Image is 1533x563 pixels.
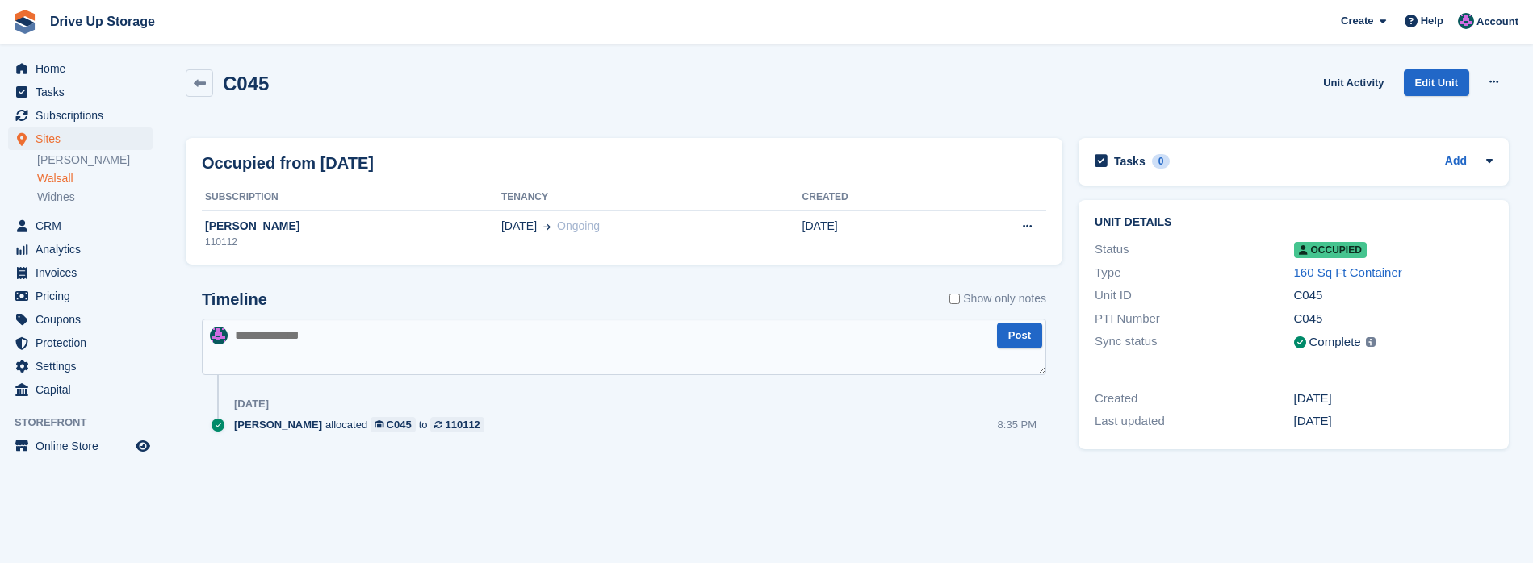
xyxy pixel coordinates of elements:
[8,57,153,80] a: menu
[202,290,267,309] h2: Timeline
[44,8,161,35] a: Drive Up Storage
[1404,69,1469,96] a: Edit Unit
[1458,13,1474,29] img: Andy
[8,332,153,354] a: menu
[8,215,153,237] a: menu
[501,218,537,235] span: [DATE]
[1095,240,1293,259] div: Status
[36,81,132,103] span: Tasks
[13,10,37,34] img: stora-icon-8386f47178a22dfd0bd8f6a31ec36ba5ce8667c1dd55bd0f319d3a0aa187defe.svg
[1445,152,1467,171] a: Add
[445,417,480,432] div: 110112
[1152,154,1171,169] div: 0
[949,290,1046,307] label: Show only notes
[1095,310,1293,328] div: PTI Number
[1294,310,1493,328] div: C045
[36,104,132,127] span: Subscriptions
[36,215,132,237] span: CRM
[802,210,943,258] td: [DATE]
[430,417,484,432] a: 110112
[36,261,132,284] span: Invoices
[1095,216,1493,229] h2: Unit details
[37,171,153,186] a: Walsall
[1114,154,1146,169] h2: Tasks
[8,355,153,377] a: menu
[387,417,412,432] div: C045
[1476,14,1518,30] span: Account
[8,104,153,127] a: menu
[36,308,132,331] span: Coupons
[998,417,1037,432] div: 8:35 PM
[8,308,153,331] a: menu
[8,378,153,401] a: menu
[8,261,153,284] a: menu
[8,435,153,457] a: menu
[997,323,1042,349] button: Post
[557,219,600,232] span: Ongoing
[37,152,153,168] a: [PERSON_NAME]
[36,238,132,261] span: Analytics
[36,285,132,307] span: Pricing
[234,398,269,411] div: [DATE]
[1095,390,1293,408] div: Created
[1294,265,1402,279] a: 160 Sq Ft Container
[1309,333,1361,352] div: Complete
[1095,332,1293,352] div: Sync status
[202,151,374,175] h2: Occupied from [DATE]
[223,73,269,94] h2: C045
[371,417,416,432] a: C045
[37,190,153,205] a: Widnes
[8,81,153,103] a: menu
[202,218,501,235] div: [PERSON_NAME]
[202,235,501,249] div: 110112
[202,185,501,211] th: Subscription
[1095,412,1293,431] div: Last updated
[133,436,153,456] a: Preview store
[1095,264,1293,282] div: Type
[1095,286,1293,305] div: Unit ID
[1341,13,1373,29] span: Create
[949,290,960,307] input: Show only notes
[1366,337,1376,347] img: icon-info-grey-7440780725fd019a000dd9b08b2336e03edf1995a4989e88bcd33f0948082b44.svg
[36,435,132,457] span: Online Store
[1317,69,1390,96] a: Unit Activity
[15,415,161,431] span: Storefront
[36,127,132,150] span: Sites
[8,285,153,307] a: menu
[8,127,153,150] a: menu
[210,327,228,344] img: Andy
[501,185,802,211] th: Tenancy
[36,332,132,354] span: Protection
[234,417,492,432] div: allocated to
[1294,390,1493,408] div: [DATE]
[36,378,132,401] span: Capital
[36,355,132,377] span: Settings
[1421,13,1443,29] span: Help
[802,185,943,211] th: Created
[8,238,153,261] a: menu
[1294,242,1367,258] span: Occupied
[234,417,322,432] span: [PERSON_NAME]
[1294,412,1493,431] div: [DATE]
[36,57,132,80] span: Home
[1294,286,1493,305] div: C045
